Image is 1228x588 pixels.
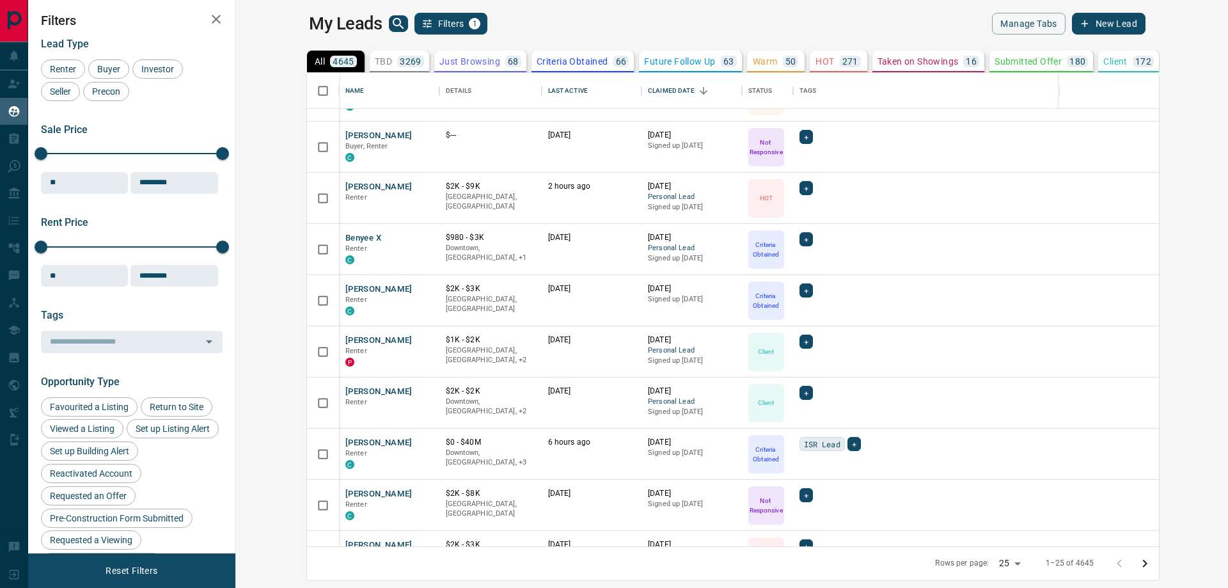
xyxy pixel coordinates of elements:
div: 25 [994,554,1025,573]
p: Submitted Offer [995,57,1062,66]
p: [DATE] [648,181,736,192]
p: [DATE] [648,335,736,346]
p: 50 [785,57,796,66]
span: Renter [345,193,367,202]
button: [PERSON_NAME] [345,488,413,500]
p: 16 [966,57,977,66]
p: Client [1103,57,1127,66]
button: Manage Tabs [992,13,1065,35]
button: Filters1 [414,13,488,35]
div: Name [345,73,365,109]
p: [DATE] [648,488,736,499]
div: Buyer [88,60,129,79]
p: [DATE] [648,437,736,448]
button: [PERSON_NAME] [345,130,413,142]
p: [DATE] [548,283,636,294]
button: [PERSON_NAME] [345,335,413,347]
p: Not Responsive [750,138,783,157]
p: Signed up [DATE] [648,499,736,509]
p: [DATE] [648,130,736,141]
p: 271 [842,57,858,66]
p: 1–25 of 4645 [1046,558,1094,569]
div: Requested an Offer [41,486,136,505]
button: Reset Filters [97,560,166,582]
div: Investor [132,60,183,79]
p: $2K - $3K [446,539,535,550]
button: [PERSON_NAME] [345,181,413,193]
p: [DATE] [548,232,636,243]
div: Precon [83,82,129,101]
p: Criteria Obtained [537,57,608,66]
button: New Lead [1072,13,1145,35]
p: Signed up [DATE] [648,294,736,305]
p: 4645 [333,57,354,66]
div: condos.ca [345,511,354,520]
h1: My Leads [309,13,382,34]
span: Renter [345,244,367,253]
span: Opportunity Type [41,376,120,388]
div: Details [446,73,472,109]
p: Signed up [DATE] [648,448,736,458]
div: Status [742,73,793,109]
p: Signed up [DATE] [648,356,736,366]
div: Favourited a Listing [41,397,138,417]
span: Personal Lead [648,397,736,408]
span: + [804,284,808,297]
button: Sort [695,82,712,100]
p: 180 [1069,57,1085,66]
span: + [804,335,808,348]
p: 68 [508,57,519,66]
div: Return to Site [141,397,212,417]
p: Criteria Obtained [750,240,783,259]
span: ISR Lead [804,438,840,450]
div: condos.ca [345,153,354,162]
div: Set up Building Alert [41,441,138,461]
p: [DATE] [548,488,636,499]
p: East End, Toronto [446,346,535,365]
p: Not Responsive [750,496,783,515]
span: Renter [345,398,367,406]
div: Seller [41,82,80,101]
h2: Filters [41,13,223,28]
p: 172 [1135,57,1151,66]
span: Seller [45,86,75,97]
button: [PERSON_NAME] [345,283,413,296]
p: 63 [723,57,734,66]
span: Renter [345,449,367,457]
p: Criteria Obtained [750,445,783,464]
div: Viewed a Listing [41,419,123,438]
span: Renter [345,296,367,304]
div: + [799,386,813,400]
span: Renter [345,347,367,355]
span: Precon [88,86,125,97]
span: Requested an Offer [45,491,131,501]
span: 1 [470,19,479,28]
span: Reactivated Account [45,468,137,479]
p: $2K - $3K [446,283,535,294]
span: Return to Site [145,402,208,412]
div: Tags [793,73,1193,109]
p: TBD [375,57,392,66]
div: + [799,488,813,502]
p: Client [758,398,775,408]
p: $0 - $40M [446,437,535,448]
span: Viewed a Listing [45,424,119,434]
div: + [799,539,813,553]
p: [DATE] [548,539,636,550]
p: Signed up [DATE] [648,202,736,212]
p: $980 - $3K [446,232,535,243]
p: Signed up [DATE] [648,253,736,264]
div: + [799,283,813,298]
span: + [852,438,856,450]
span: Investor [137,64,178,74]
div: + [799,181,813,195]
span: Lead Type [41,38,89,50]
p: Just Browsing [439,57,500,66]
button: [PERSON_NAME] [345,539,413,552]
button: Benyee X [345,232,381,244]
p: $1K - $2K [446,335,535,346]
span: Sale Price [41,123,88,136]
p: Rows per page: [935,558,989,569]
p: Signed up [DATE] [648,407,736,417]
p: Criteria Obtained [750,291,783,310]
